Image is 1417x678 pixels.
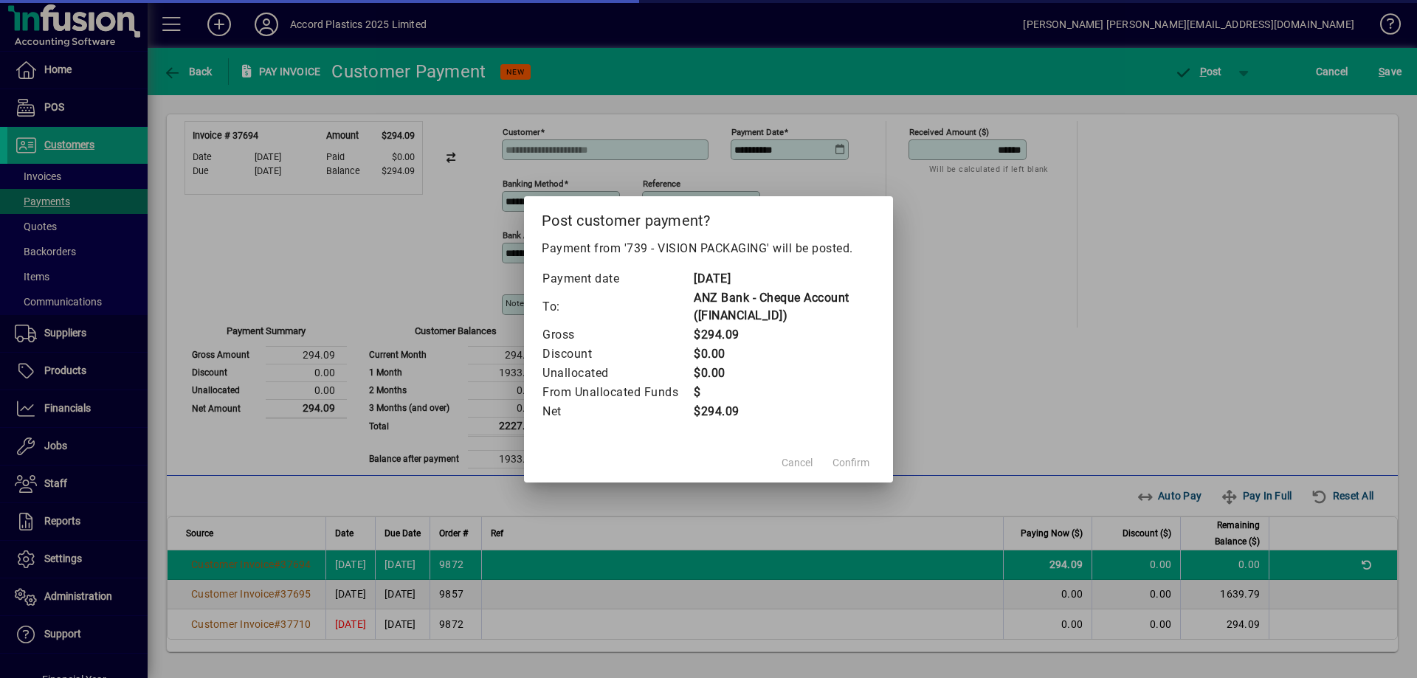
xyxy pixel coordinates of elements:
[693,325,875,345] td: $294.09
[542,364,693,383] td: Unallocated
[693,269,875,288] td: [DATE]
[693,383,875,402] td: $
[542,345,693,364] td: Discount
[693,345,875,364] td: $0.00
[524,196,893,239] h2: Post customer payment?
[542,325,693,345] td: Gross
[542,240,875,257] p: Payment from '739 - VISION PACKAGING' will be posted.
[542,288,693,325] td: To:
[693,402,875,421] td: $294.09
[542,269,693,288] td: Payment date
[542,383,693,402] td: From Unallocated Funds
[542,402,693,421] td: Net
[693,288,875,325] td: ANZ Bank - Cheque Account ([FINANCIAL_ID])
[693,364,875,383] td: $0.00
